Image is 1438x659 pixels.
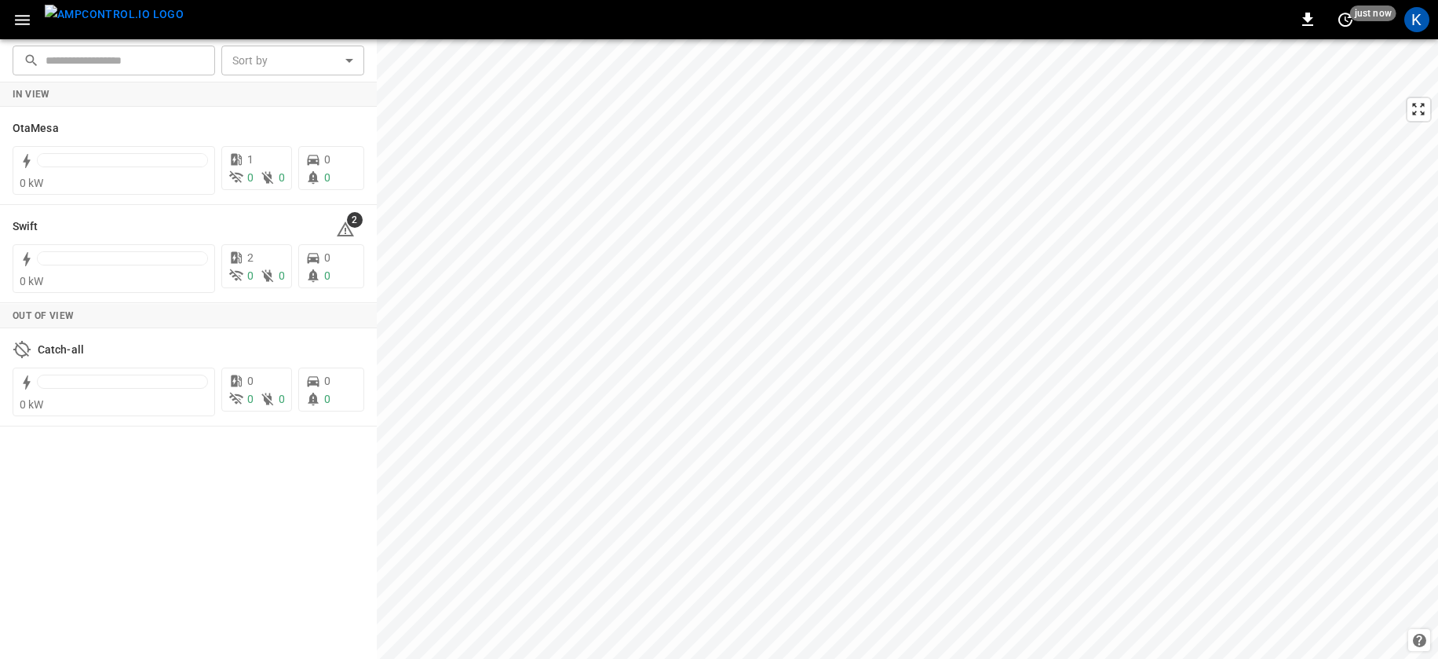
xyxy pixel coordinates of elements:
strong: Out of View [13,310,74,321]
span: just now [1350,5,1396,21]
span: 0 [324,375,330,387]
span: 0 kW [20,398,44,411]
span: 0 [247,393,254,405]
span: 0 [247,269,254,282]
h6: OtaMesa [13,120,59,137]
span: 0 kW [20,177,44,189]
span: 1 [247,153,254,166]
span: 0 [279,171,285,184]
span: 0 kW [20,275,44,287]
strong: In View [13,89,50,100]
span: 2 [247,251,254,264]
div: profile-icon [1404,7,1429,32]
span: 0 [324,393,330,405]
span: 0 [247,375,254,387]
h6: Swift [13,218,38,236]
span: 0 [324,251,330,264]
span: 0 [279,269,285,282]
button: set refresh interval [1333,7,1358,32]
img: ampcontrol.io logo [45,5,184,24]
span: 0 [324,153,330,166]
canvas: Map [377,39,1438,659]
span: 0 [324,269,330,282]
span: 0 [324,171,330,184]
span: 2 [347,212,363,228]
span: 0 [279,393,285,405]
h6: Catch-all [38,342,84,359]
span: 0 [247,171,254,184]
